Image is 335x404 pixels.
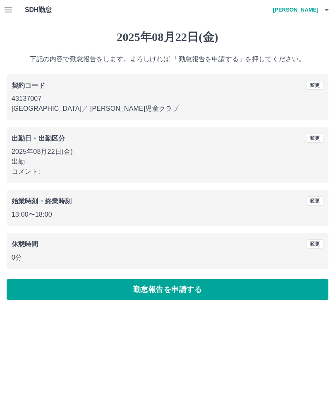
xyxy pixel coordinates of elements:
[12,241,38,248] b: 休憩時間
[12,104,323,114] p: [GEOGRAPHIC_DATA] ／ [PERSON_NAME]児童クラブ
[12,147,323,157] p: 2025年08月22日(金)
[12,82,45,89] b: 契約コード
[7,54,328,64] p: 下記の内容で勤怠報告をします。よろしければ 「勤怠報告を申請する」を押してください。
[306,134,323,143] button: 変更
[306,81,323,90] button: 変更
[306,239,323,249] button: 変更
[12,94,323,104] p: 43137007
[12,135,65,142] b: 出勤日・出勤区分
[7,30,328,44] h1: 2025年08月22日(金)
[12,167,323,177] p: コメント:
[12,198,72,205] b: 始業時刻・終業時刻
[12,253,323,263] p: 0分
[12,157,323,167] p: 出勤
[7,279,328,300] button: 勤怠報告を申請する
[12,210,323,220] p: 13:00 〜 18:00
[306,196,323,206] button: 変更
